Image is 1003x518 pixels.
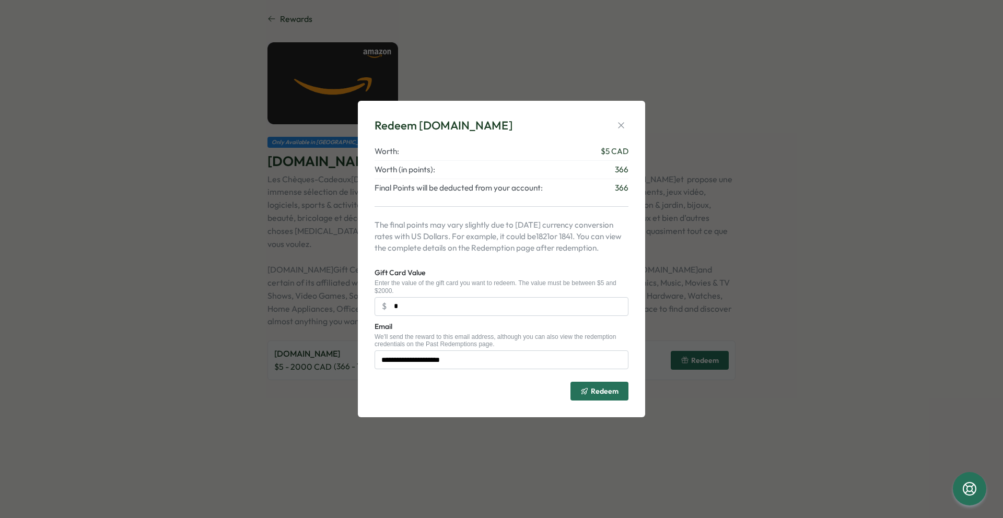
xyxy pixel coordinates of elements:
[375,279,628,295] div: Enter the value of the gift card you want to redeem. The value must be between $5 and $2000.
[375,219,628,254] p: The final points may vary slightly due to [DATE] currency conversion rates with US Dollars. For e...
[375,182,543,194] span: Final Points will be deducted from your account:
[591,387,619,395] span: Redeem
[375,333,628,348] div: We'll send the reward to this email address, although you can also view the redemption credential...
[615,182,628,194] span: 366
[375,321,392,333] label: Email
[375,164,435,175] span: Worth (in points):
[375,146,399,157] span: Worth:
[615,164,628,175] span: 366
[375,267,425,279] label: Gift Card Value
[601,146,628,157] span: $ 5 CAD
[375,117,513,134] div: Redeem [DOMAIN_NAME]
[570,382,628,401] button: Redeem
